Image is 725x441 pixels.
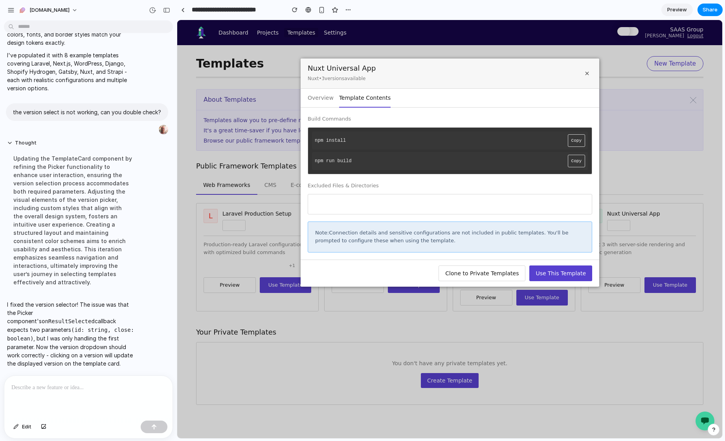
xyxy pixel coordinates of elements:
p: I fixed the version selector! The issue was that the Picker component's callback expects two para... [7,300,138,368]
code: npm install [138,116,387,125]
button: Copy [390,114,407,127]
button: [DOMAIN_NAME] [15,4,82,16]
button: × [405,48,415,59]
span: × [407,49,412,58]
button: Share [697,4,723,16]
button: Clone to Private Templates [261,245,348,261]
strong: Note: [138,210,152,216]
span: [DOMAIN_NAME] [29,6,70,14]
button: Template Contents [162,69,213,88]
p: Nuxt • 3 version s available [130,54,198,63]
h2: Nuxt Universal App [130,44,198,53]
a: Preview [661,4,693,16]
button: Edit [9,421,35,433]
button: Overview [130,69,156,88]
p: the version select is not working, can you double check? [13,108,161,116]
span: Preview [667,6,687,14]
button: Copy [390,135,407,147]
a: Chat with us! [518,392,537,410]
div: Updating the TemplateCard component by refining the Picker functionality to enhance user interact... [7,150,138,291]
code: .output/* [162,178,191,190]
p: Connection details and sensitive configurations are not included in public templates. You'll be p... [138,209,407,224]
code: .nuxt/* [135,178,159,190]
button: Use This Template [352,245,415,261]
code: onResultSelected [42,318,95,324]
span: Share [703,6,718,14]
p: I've populated it with 8 example templates covering Laravel, Next.js, WordPress, Django, Shopify ... [7,51,138,92]
h3: Build Commands [130,95,415,103]
code: (id: string, close: boolean) [7,327,134,342]
code: npm run build [138,137,387,145]
code: node_modules/* [194,178,237,190]
h3: Excluded Files & Directories [130,161,415,170]
span: Edit [22,423,31,431]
